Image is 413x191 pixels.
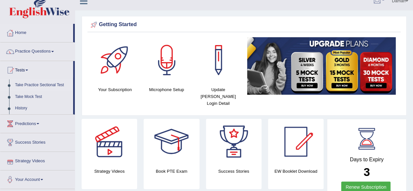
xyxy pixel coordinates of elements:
[247,37,396,95] img: small5.jpg
[0,115,75,131] a: Predictions
[89,20,399,30] div: Getting Started
[0,152,75,168] a: Strategy Videos
[12,103,73,114] a: History
[196,86,241,107] h4: Update [PERSON_NAME] Login Detail
[268,168,324,175] h4: EW Booklet Download
[92,86,137,93] h4: Your Subscription
[82,168,137,175] h4: Strategy Videos
[0,42,75,59] a: Practice Questions
[206,168,262,175] h4: Success Stories
[0,24,73,40] a: Home
[12,91,73,103] a: Take Mock Test
[144,168,199,175] h4: Book PTE Exam
[144,86,189,93] h4: Microphone Setup
[334,157,399,163] h4: Days to Expiry
[363,166,370,178] b: 3
[0,170,75,187] a: Your Account
[0,61,73,77] a: Tests
[12,79,73,91] a: Take Practice Sectional Test
[0,133,75,150] a: Success Stories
